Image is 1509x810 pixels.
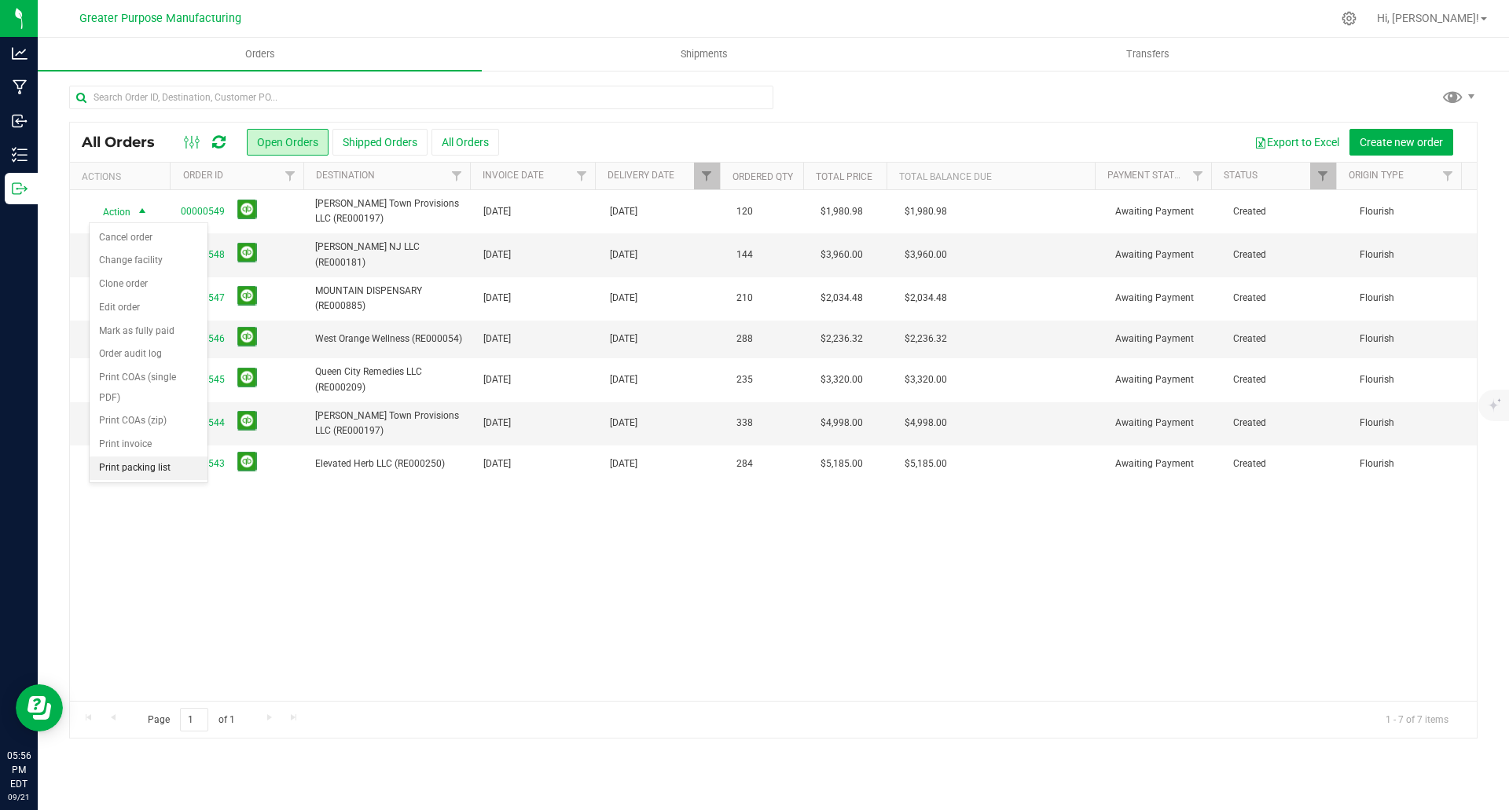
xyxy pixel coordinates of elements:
[316,170,375,181] a: Destination
[1233,456,1341,471] span: Created
[90,320,207,343] li: Mark as fully paid
[1233,332,1341,346] span: Created
[569,163,595,189] a: Filter
[134,708,248,732] span: Page of 1
[183,170,223,181] a: Order ID
[1233,416,1341,431] span: Created
[1115,291,1214,306] span: Awaiting Payment
[90,273,207,296] li: Clone order
[736,416,753,431] span: 338
[1115,204,1214,219] span: Awaiting Payment
[1310,163,1336,189] a: Filter
[1360,372,1467,387] span: Flourish
[736,456,753,471] span: 284
[90,226,207,250] li: Cancel order
[821,204,863,219] span: $1,980.98
[610,372,637,387] span: [DATE]
[1360,247,1467,262] span: Flourish
[1360,291,1467,306] span: Flourish
[736,372,753,387] span: 235
[315,456,464,471] span: Elevated Herb LLC (RE000250)
[1115,456,1214,471] span: Awaiting Payment
[180,708,208,732] input: 1
[90,433,207,456] li: Print invoice
[90,343,207,366] li: Order audit log
[431,129,499,156] button: All Orders
[483,247,511,262] span: [DATE]
[1115,372,1214,387] span: Awaiting Payment
[90,296,207,320] li: Edit order
[315,365,464,394] span: Queen City Remedies LLC (RE000209)
[659,47,749,61] span: Shipments
[1360,204,1467,219] span: Flourish
[247,129,329,156] button: Open Orders
[1107,170,1186,181] a: Payment Status
[1349,129,1453,156] button: Create new order
[483,204,511,219] span: [DATE]
[1233,204,1341,219] span: Created
[905,291,947,306] span: $2,034.48
[12,46,28,61] inline-svg: Analytics
[12,147,28,163] inline-svg: Inventory
[12,113,28,129] inline-svg: Inbound
[315,409,464,438] span: [PERSON_NAME] Town Provisions LLC (RE000197)
[732,171,793,182] a: Ordered qty
[610,291,637,306] span: [DATE]
[1244,129,1349,156] button: Export to Excel
[1373,708,1461,731] span: 1 - 7 of 7 items
[315,240,464,269] span: [PERSON_NAME] NJ LLC (RE000181)
[1115,247,1214,262] span: Awaiting Payment
[90,366,207,409] li: Print COAs (single PDF)
[12,79,28,95] inline-svg: Manufacturing
[1233,291,1341,306] span: Created
[610,204,637,219] span: [DATE]
[821,416,863,431] span: $4,998.00
[821,291,863,306] span: $2,034.48
[887,163,1095,190] th: Total Balance Due
[905,204,947,219] span: $1,980.98
[332,129,428,156] button: Shipped Orders
[483,291,511,306] span: [DATE]
[224,47,296,61] span: Orders
[483,332,511,346] span: [DATE]
[82,171,164,182] div: Actions
[821,332,863,346] span: $2,236.32
[277,163,303,189] a: Filter
[736,291,753,306] span: 210
[736,332,753,346] span: 288
[90,249,207,273] li: Change facility
[1360,136,1443,148] span: Create new order
[90,409,207,433] li: Print COAs (zip)
[79,12,241,25] span: Greater Purpose Manufacturing
[1349,170,1404,181] a: Origin Type
[483,170,544,181] a: Invoice Date
[905,456,947,471] span: $5,185.00
[736,204,753,219] span: 120
[315,284,464,313] span: MOUNTAIN DISPENSARY (RE000885)
[1233,247,1341,262] span: Created
[444,163,470,189] a: Filter
[16,684,63,731] iframe: Resource center
[132,201,152,223] span: select
[1360,332,1467,346] span: Flourish
[821,456,863,471] span: $5,185.00
[181,204,225,219] a: 00000549
[1185,163,1211,189] a: Filter
[1115,332,1214,346] span: Awaiting Payment
[608,170,674,181] a: Delivery Date
[1105,47,1191,61] span: Transfers
[315,332,464,346] span: West Orange Wellness (RE000054)
[1360,456,1467,471] span: Flourish
[905,332,947,346] span: $2,236.32
[1377,12,1479,24] span: Hi, [PERSON_NAME]!
[610,247,637,262] span: [DATE]
[1224,170,1257,181] a: Status
[821,372,863,387] span: $3,320.00
[483,372,511,387] span: [DATE]
[816,171,872,182] a: Total Price
[482,38,926,71] a: Shipments
[82,134,171,151] span: All Orders
[1360,416,1467,431] span: Flourish
[1233,372,1341,387] span: Created
[12,181,28,196] inline-svg: Outbound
